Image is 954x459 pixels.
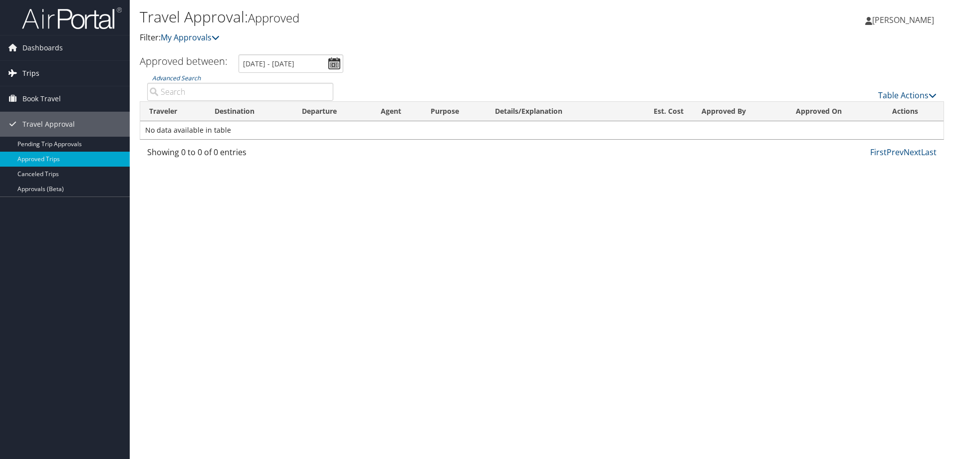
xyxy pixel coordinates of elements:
a: Next [904,147,921,158]
span: Book Travel [22,86,61,111]
a: [PERSON_NAME] [865,5,944,35]
a: Prev [887,147,904,158]
div: Showing 0 to 0 of 0 entries [147,146,333,163]
p: Filter: [140,31,676,44]
td: No data available in table [140,121,944,139]
th: Approved By: activate to sort column ascending [693,102,786,121]
input: Advanced Search [147,83,333,101]
img: airportal-logo.png [22,6,122,30]
th: Approved On: activate to sort column ascending [787,102,884,121]
small: Approved [248,9,299,26]
th: Destination: activate to sort column ascending [206,102,293,121]
span: Travel Approval [22,112,75,137]
a: First [870,147,887,158]
th: Departure: activate to sort column ascending [293,102,372,121]
a: Table Actions [878,90,937,101]
a: Last [921,147,937,158]
h1: Travel Approval: [140,6,676,27]
th: Purpose [422,102,486,121]
span: [PERSON_NAME] [872,14,934,25]
span: Dashboards [22,35,63,60]
a: Advanced Search [152,74,201,82]
th: Agent [372,102,422,121]
a: My Approvals [161,32,220,43]
h3: Approved between: [140,54,228,68]
th: Traveler: activate to sort column ascending [140,102,206,121]
th: Actions [883,102,944,121]
input: [DATE] - [DATE] [238,54,343,73]
span: Trips [22,61,39,86]
th: Details/Explanation [486,102,626,121]
th: Est. Cost: activate to sort column ascending [626,102,693,121]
